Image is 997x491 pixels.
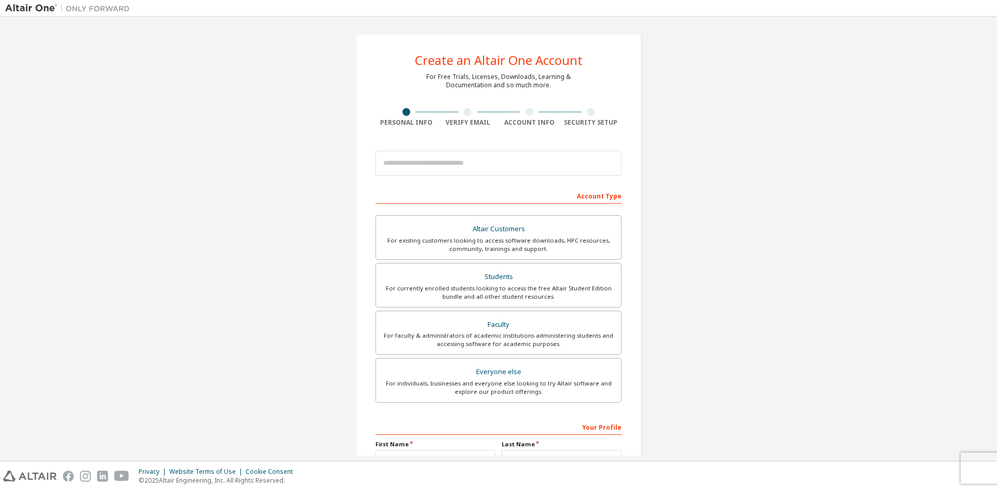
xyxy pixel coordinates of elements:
[382,222,615,236] div: Altair Customers
[5,3,135,14] img: Altair One
[498,118,560,127] div: Account Info
[382,331,615,348] div: For faculty & administrators of academic institutions administering students and accessing softwa...
[437,118,499,127] div: Verify Email
[139,476,299,485] p: © 2025 Altair Engineering, Inc. All Rights Reserved.
[169,468,246,476] div: Website Terms of Use
[560,118,622,127] div: Security Setup
[139,468,169,476] div: Privacy
[382,270,615,284] div: Students
[375,118,437,127] div: Personal Info
[426,73,571,89] div: For Free Trials, Licenses, Downloads, Learning & Documentation and so much more.
[97,471,108,482] img: linkedin.svg
[382,236,615,253] div: For existing customers looking to access software downloads, HPC resources, community, trainings ...
[382,379,615,396] div: For individuals, businesses and everyone else looking to try Altair software and explore our prod...
[375,187,622,204] div: Account Type
[246,468,299,476] div: Cookie Consent
[80,471,91,482] img: instagram.svg
[375,440,495,448] label: First Name
[63,471,74,482] img: facebook.svg
[382,317,615,332] div: Faculty
[415,54,583,67] div: Create an Altair One Account
[382,365,615,379] div: Everyone else
[3,471,57,482] img: altair_logo.svg
[375,418,622,435] div: Your Profile
[114,471,129,482] img: youtube.svg
[382,284,615,301] div: For currently enrolled students looking to access the free Altair Student Edition bundle and all ...
[502,440,622,448] label: Last Name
